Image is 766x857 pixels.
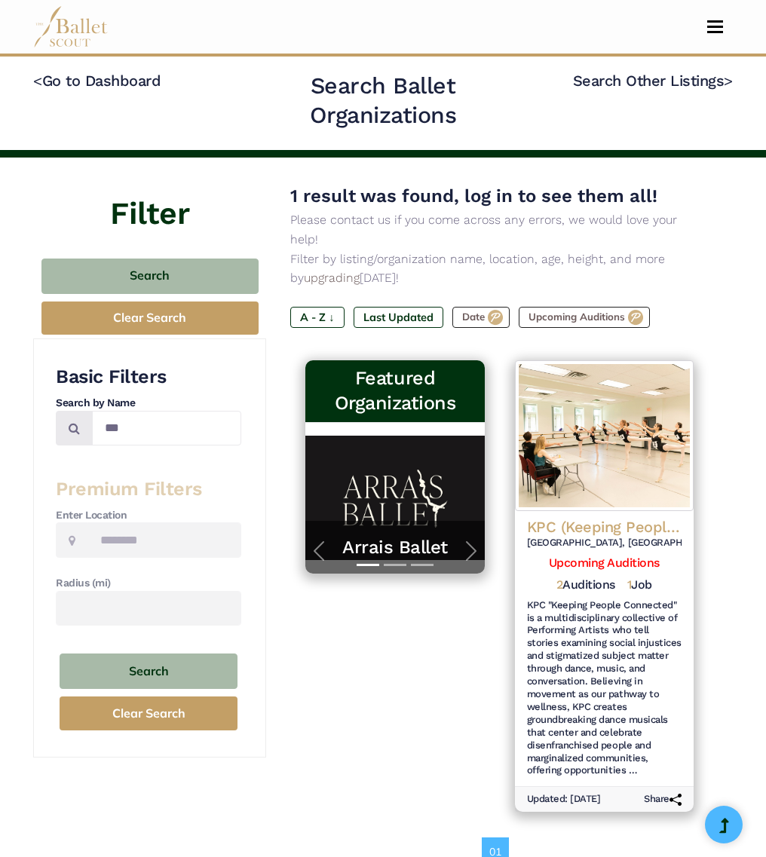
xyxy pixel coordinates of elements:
[56,576,241,591] h4: Radius (mi)
[33,158,266,236] h4: Filter
[724,71,733,90] code: >
[246,71,521,130] h2: Search Ballet Organizations
[452,307,510,328] label: Date
[527,793,601,806] h6: Updated: [DATE]
[60,653,237,689] button: Search
[357,556,379,574] button: Slide 1
[304,271,360,285] a: upgrading
[527,599,682,778] h6: KPC "Keeping People Connected" is a multidisciplinary collective of Performing Artists who tell s...
[519,307,650,328] label: Upcoming Auditions
[317,366,472,415] h3: Featured Organizations
[320,536,469,559] a: Arrais Ballet
[411,556,434,574] button: Slide 3
[549,556,660,570] a: Upcoming Auditions
[290,185,657,207] span: 1 result was found, log in to see them all!
[56,396,241,411] h4: Search by Name
[527,517,682,537] h4: KPC (Keeping People Connected)
[556,577,563,592] span: 2
[290,210,709,249] p: Please contact us if you come across any errors, we would love your help!
[644,793,682,806] h6: Share
[573,72,733,90] a: Search Other Listings>
[33,72,161,90] a: <Go to Dashboard
[56,477,241,502] h3: Premium Filters
[354,307,443,328] label: Last Updated
[384,556,406,574] button: Slide 2
[290,307,344,328] label: A - Z ↓
[41,259,259,294] button: Search
[515,360,694,511] img: Logo
[33,71,42,90] code: <
[627,577,652,593] h5: Job
[92,411,241,446] input: Search by names...
[41,301,259,335] button: Clear Search
[556,577,615,593] h5: Auditions
[56,508,241,523] h4: Enter Location
[87,522,241,558] input: Location
[697,20,733,34] button: Toggle navigation
[627,577,632,592] span: 1
[527,537,682,549] h6: [GEOGRAPHIC_DATA], [GEOGRAPHIC_DATA]
[56,365,241,390] h3: Basic Filters
[60,696,237,730] button: Clear Search
[290,249,709,288] p: Filter by listing/organization name, location, age, height, and more by [DATE]!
